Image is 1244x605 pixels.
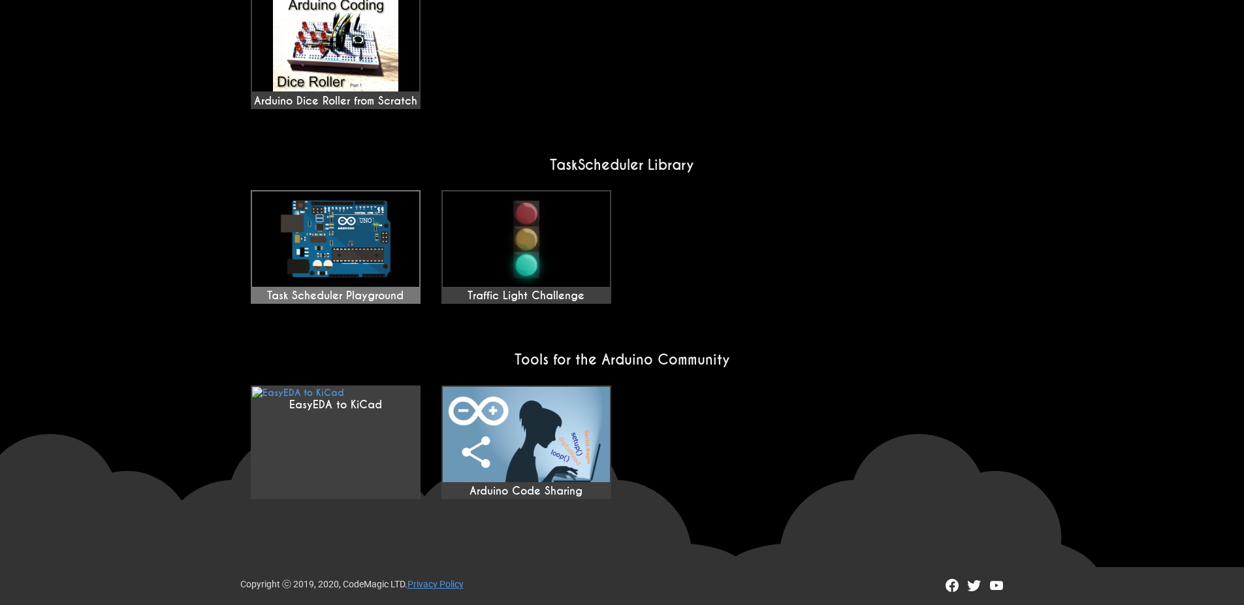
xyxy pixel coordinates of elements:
h2: Tools for the Arduino Community [240,351,1004,368]
img: Task Scheduler Playground [252,191,419,287]
div: Traffic Light Challenge [443,289,610,302]
img: Traffic Light Challenge [443,191,610,287]
div: Task Scheduler Playground [252,289,419,302]
a: Task Scheduler Playground [251,190,421,304]
a: Arduino Code Sharing [441,385,611,499]
img: EasyEDA to KiCad [443,387,610,482]
div: Arduino Code Sharing [443,485,610,498]
a: Traffic Light Challenge [441,190,611,304]
h2: TaskScheduler Library [240,156,1004,174]
div: Copyright ⓒ 2019, 2020, CodeMagic LTD. [240,578,464,595]
a: EasyEDA to KiCad [251,385,421,499]
div: EasyEDA to KiCad [252,399,419,412]
img: EasyEDA to KiCad [252,387,344,399]
a: Privacy Policy [407,579,464,589]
